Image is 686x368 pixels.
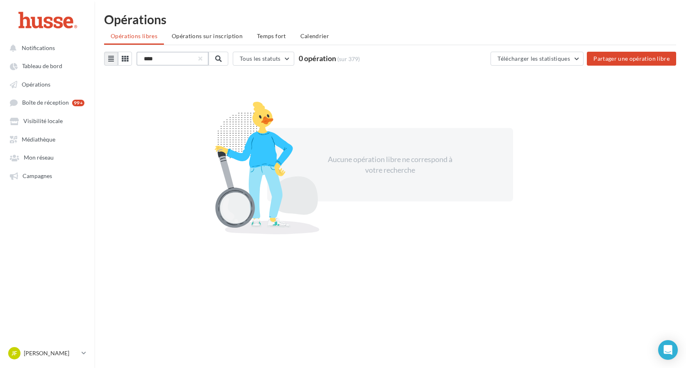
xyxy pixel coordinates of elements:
span: Télécharger les statistiques [497,55,570,62]
a: Médiathèque [5,132,89,146]
button: Notifications [5,40,86,55]
button: Partager une opération libre [587,52,676,66]
a: Campagnes [5,168,89,183]
a: JF [PERSON_NAME] [7,345,88,361]
span: Médiathèque [22,136,55,143]
span: (sur 379) [337,55,360,62]
div: 99+ [72,100,84,106]
a: Visibilité locale [5,113,89,128]
span: Visibilité locale [23,118,63,125]
span: Tous les statuts [240,55,281,62]
span: Opérations sur inscription [172,32,243,39]
div: Aucune opération libre ne correspond à votre recherche [320,154,461,175]
span: Temps fort [257,32,286,39]
span: Mon réseau [24,154,54,161]
button: Télécharger les statistiques [491,52,584,66]
span: Calendrier [300,32,329,39]
button: Tous les statuts [233,52,294,66]
a: Mon réseau [5,150,89,165]
a: Tableau de bord [5,58,89,73]
span: Tableau de bord [22,63,62,70]
span: Boîte de réception [22,99,69,106]
span: Campagnes [23,172,52,179]
span: 0 opération [299,54,336,63]
span: Opérations [22,81,50,88]
div: Opérations [104,13,676,25]
span: JF [11,349,17,357]
span: Notifications [22,44,55,51]
div: Open Intercom Messenger [658,340,678,360]
a: Boîte de réception 99+ [5,95,89,110]
a: Opérations [5,77,89,91]
p: [PERSON_NAME] [24,349,78,357]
